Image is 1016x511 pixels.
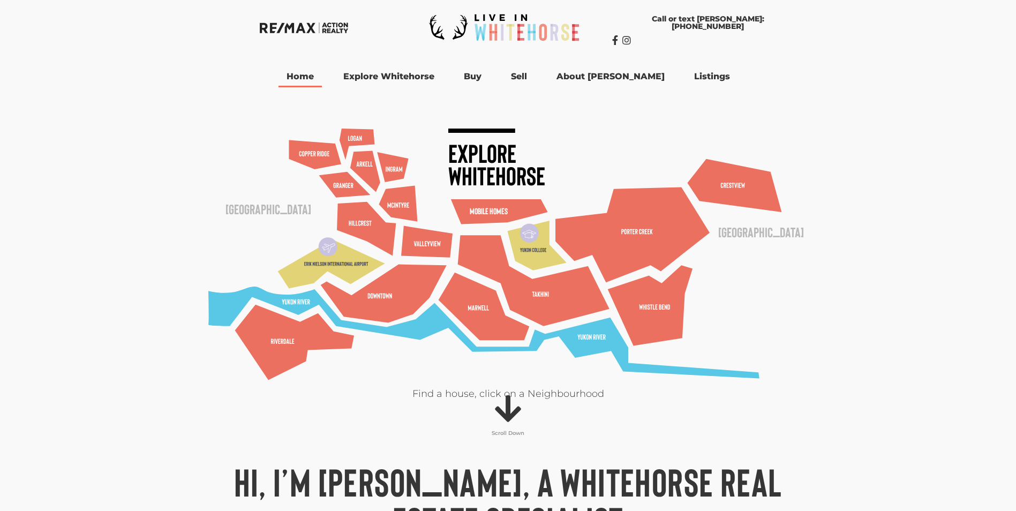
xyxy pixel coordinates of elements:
[208,387,808,401] p: Find a house, click on a Neighbourhood
[279,66,322,87] a: Home
[214,66,803,87] nav: Menu
[470,206,508,216] text: Mobile Homes
[503,66,535,87] a: Sell
[448,137,516,168] text: Explore
[456,66,490,87] a: Buy
[448,160,545,191] text: Whitehorse
[612,10,804,35] a: Call or text [PERSON_NAME]: [PHONE_NUMBER]
[335,66,442,87] a: Explore Whitehorse
[225,200,311,217] text: [GEOGRAPHIC_DATA]
[623,15,793,30] span: Call or text [PERSON_NAME]: [PHONE_NUMBER]
[718,223,804,240] text: [GEOGRAPHIC_DATA]
[686,66,738,87] a: Listings
[548,66,673,87] a: About [PERSON_NAME]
